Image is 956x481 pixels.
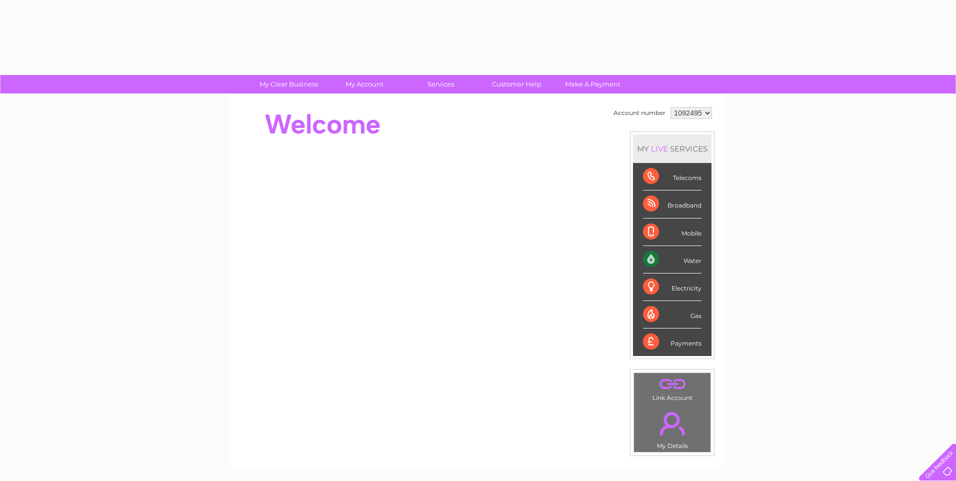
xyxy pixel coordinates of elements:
div: Electricity [643,273,701,301]
td: Account number [611,104,668,121]
div: Gas [643,301,701,328]
a: Make A Payment [551,75,634,93]
div: Water [643,246,701,273]
div: LIVE [649,144,670,153]
a: My Clear Business [247,75,330,93]
div: Payments [643,328,701,355]
a: . [636,406,708,441]
div: Mobile [643,218,701,246]
td: My Details [633,403,711,452]
td: Link Account [633,372,711,404]
div: MY SERVICES [633,134,711,163]
a: . [636,375,708,393]
div: Telecoms [643,163,701,190]
div: Broadband [643,190,701,218]
a: Customer Help [475,75,558,93]
a: My Account [323,75,406,93]
a: Services [399,75,482,93]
